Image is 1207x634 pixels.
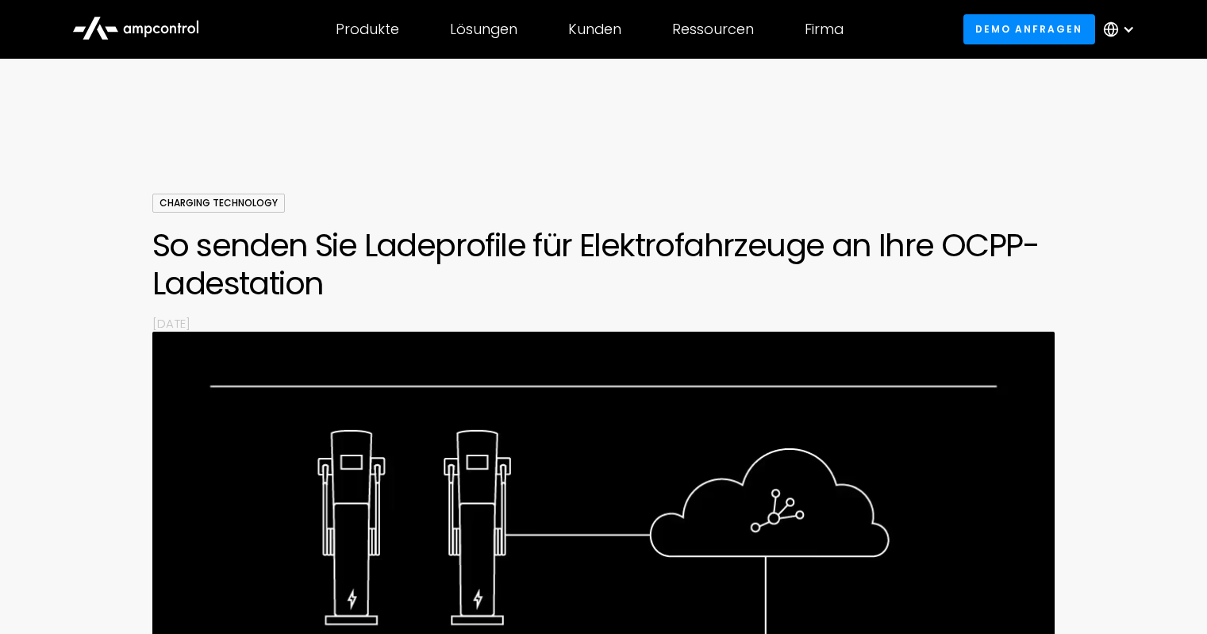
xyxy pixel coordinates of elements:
div: Lösungen [450,21,517,38]
div: Firma [805,21,844,38]
div: Produkte [336,21,399,38]
div: Charging Technology [152,194,285,213]
div: Ressourcen [672,21,754,38]
a: Demo anfragen [963,14,1095,44]
h1: So senden Sie Ladeprofile für Elektrofahrzeuge an Ihre OCPP-Ladestation [152,226,1055,302]
p: [DATE] [152,315,1055,332]
div: Kunden [568,21,621,38]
